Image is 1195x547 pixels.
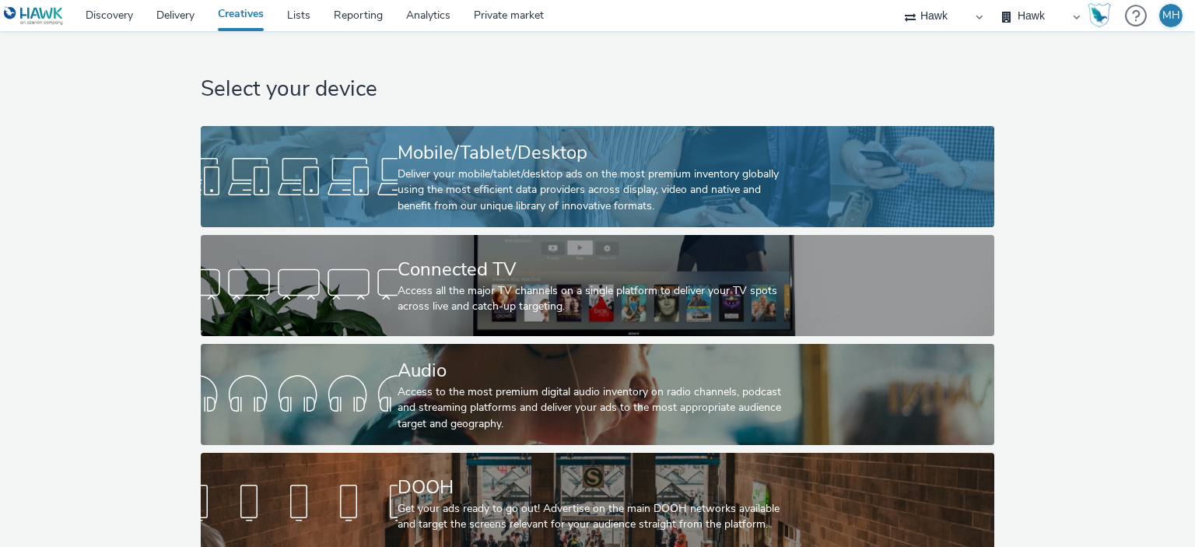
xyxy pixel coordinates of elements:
div: Access all the major TV channels on a single platform to deliver your TV spots across live and ca... [398,283,791,315]
a: AudioAccess to the most premium digital audio inventory on radio channels, podcast and streaming ... [201,344,993,445]
div: Connected TV [398,256,791,283]
div: Get your ads ready to go out! Advertise on the main DOOH networks available and target the screen... [398,501,791,533]
div: MH [1162,4,1180,27]
a: Mobile/Tablet/DesktopDeliver your mobile/tablet/desktop ads on the most premium inventory globall... [201,126,993,227]
div: Audio [398,357,791,384]
div: Deliver your mobile/tablet/desktop ads on the most premium inventory globally using the most effi... [398,167,791,214]
h1: Select your device [201,75,993,104]
div: DOOH [398,474,791,501]
img: Hawk Academy [1088,3,1111,28]
div: Access to the most premium digital audio inventory on radio channels, podcast and streaming platf... [398,384,791,432]
div: Mobile/Tablet/Desktop [398,139,791,167]
a: Hawk Academy [1088,3,1117,28]
img: undefined Logo [4,6,64,26]
a: Connected TVAccess all the major TV channels on a single platform to deliver your TV spots across... [201,235,993,336]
